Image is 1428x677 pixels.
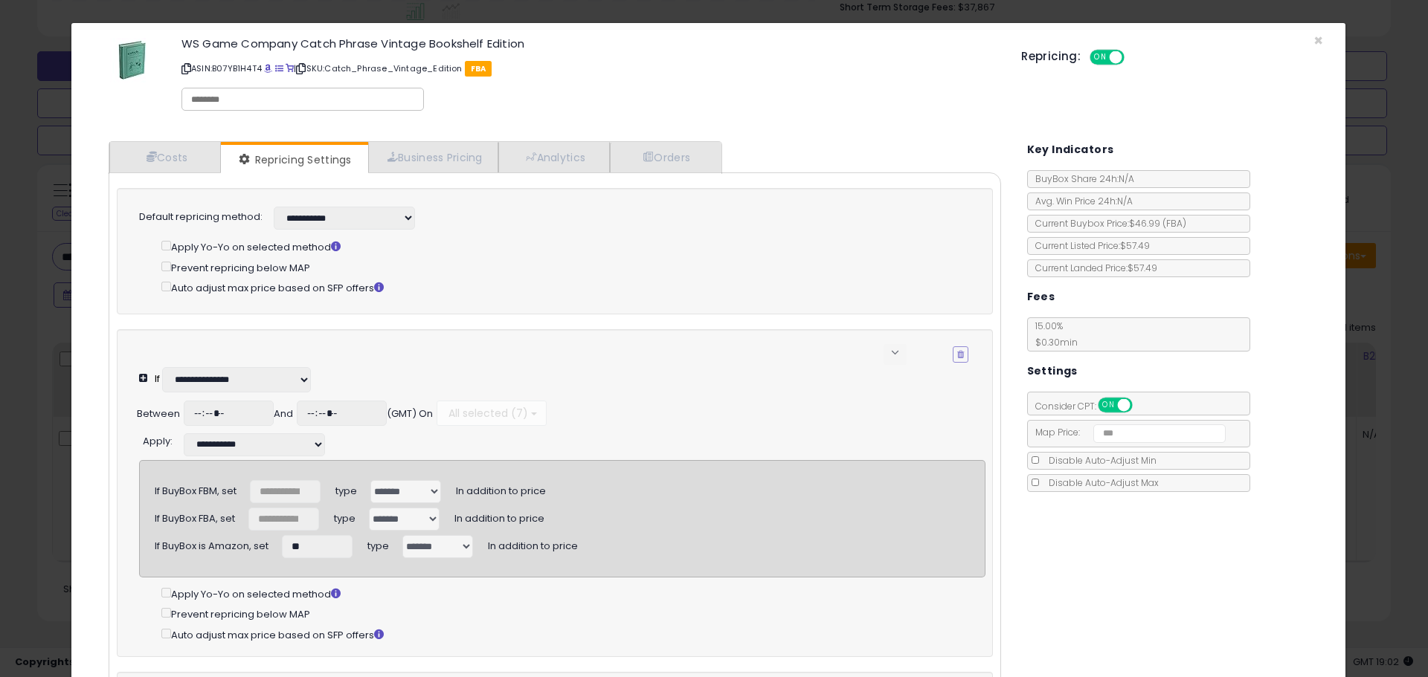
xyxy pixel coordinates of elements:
a: Repricing Settings [221,145,367,175]
span: In addition to price [454,506,544,525]
div: Prevent repricing below MAP [161,605,985,622]
span: Consider CPT: [1028,400,1152,412]
h5: Fees [1027,288,1055,306]
span: ON [1099,399,1118,412]
span: All selected (7) [446,406,528,421]
div: Auto adjust max price based on SFP offers [161,626,985,643]
div: Apply Yo-Yo on selected method [161,238,968,255]
span: × [1313,30,1323,51]
span: 15.00 % [1028,320,1078,349]
span: BuyBox Share 24h: N/A [1028,172,1134,185]
div: If BuyBox FBM, set [155,479,237,499]
span: keyboard_arrow_down [888,346,902,360]
a: Analytics [498,142,610,172]
p: ASIN: B07YB1H4T4 | SKU: Catch_Phrase_Vintage_Edition [181,56,999,80]
span: Disable Auto-Adjust Max [1041,476,1159,489]
a: BuyBox page [264,62,272,74]
a: Business Pricing [368,142,498,172]
label: Default repricing method: [139,210,263,224]
div: : [143,430,173,449]
a: Your listing only [286,62,294,74]
span: type [335,479,357,498]
h3: WS Game Company Catch Phrase Vintage Bookshelf Edition [181,38,999,49]
span: type [334,506,356,525]
div: And [274,407,293,421]
span: In addition to price [488,534,578,553]
span: Avg. Win Price 24h: N/A [1028,195,1133,207]
div: Auto adjust max price based on SFP offers [161,279,968,296]
div: Between [137,407,180,421]
span: Current Landed Price: $57.49 [1028,262,1157,274]
div: If BuyBox is Amazon, set [155,534,268,554]
span: ( FBA ) [1162,217,1186,230]
a: All offer listings [275,62,283,74]
div: Prevent repricing below MAP [161,259,968,276]
div: (GMT) On [387,407,433,421]
span: type [367,534,389,553]
span: ON [1091,51,1110,64]
div: If BuyBox FBA, set [155,507,235,526]
h5: Repricing: [1021,51,1081,62]
h5: Key Indicators [1027,140,1114,159]
span: FBA [465,61,492,77]
span: Current Listed Price: $57.49 [1028,239,1150,252]
div: Apply Yo-Yo on selected method [161,585,985,602]
i: Remove Condition [957,350,964,359]
span: Disable Auto-Adjust Min [1041,454,1157,467]
h5: Settings [1027,362,1078,380]
span: OFF [1122,51,1146,64]
a: Costs [109,142,221,172]
span: In addition to price [456,479,546,498]
img: 41oxLFZKf0L._SL60_.jpg [110,38,155,82]
span: $0.30 min [1028,336,1078,349]
span: Current Buybox Price: [1028,217,1186,230]
a: Orders [610,142,720,172]
span: $46.99 [1129,217,1186,230]
span: OFF [1130,399,1154,412]
span: Map Price: [1028,426,1226,438]
span: Apply [143,434,170,448]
